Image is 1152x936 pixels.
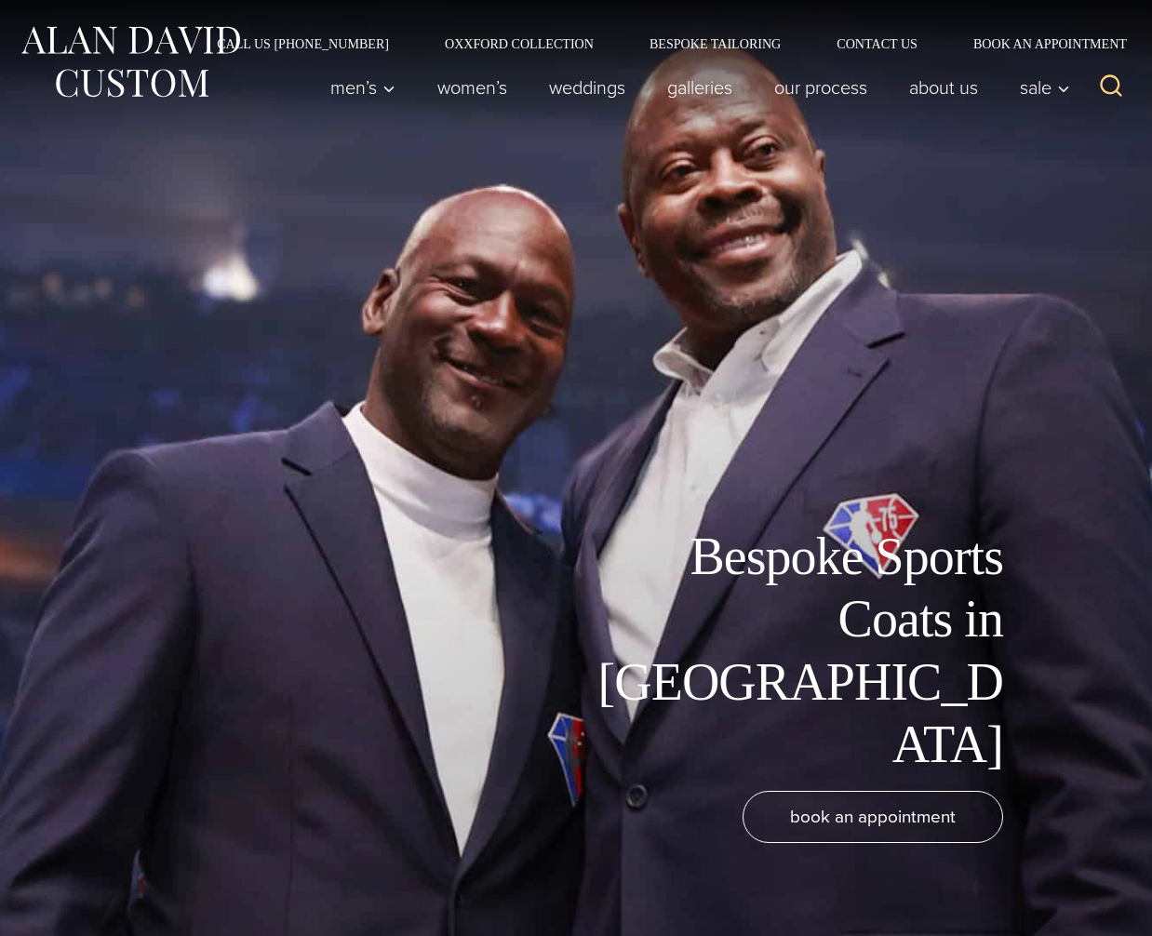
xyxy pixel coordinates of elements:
[417,37,622,50] a: Oxxford Collection
[647,69,754,106] a: Galleries
[19,20,242,103] img: Alan David Custom
[622,37,809,50] a: Bespoke Tailoring
[945,37,1133,50] a: Book an Appointment
[189,37,1133,50] nav: Secondary Navigation
[743,791,1003,843] a: book an appointment
[1089,65,1133,110] button: View Search Form
[889,69,999,106] a: About Us
[809,37,945,50] a: Contact Us
[584,526,1003,776] h1: Bespoke Sports Coats in [GEOGRAPHIC_DATA]
[790,803,956,830] span: book an appointment
[310,69,1080,106] nav: Primary Navigation
[417,69,529,106] a: Women’s
[754,69,889,106] a: Our Process
[189,37,417,50] a: Call Us [PHONE_NUMBER]
[529,69,647,106] a: weddings
[330,78,395,97] span: Men’s
[1020,78,1070,97] span: Sale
